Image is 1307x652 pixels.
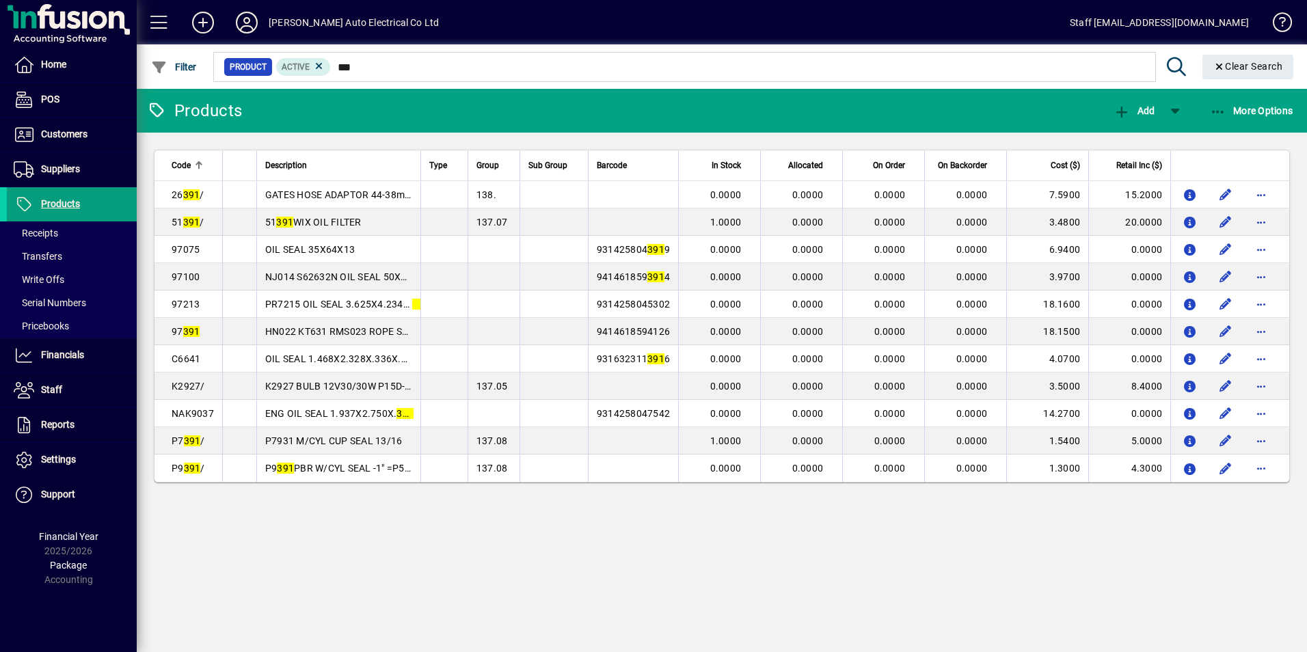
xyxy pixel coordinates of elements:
span: 0.0000 [956,435,988,446]
span: Home [41,59,66,70]
em: 391 [183,326,200,337]
span: Serial Numbers [14,297,86,308]
span: 137.08 [476,463,508,474]
div: Code [172,158,214,173]
span: Barcode [597,158,627,173]
span: 0.0000 [792,217,824,228]
span: Suppliers [41,163,80,174]
span: Staff [41,384,62,395]
em: 391 [647,353,664,364]
span: 1.0000 [710,217,742,228]
span: 0.0000 [792,326,824,337]
td: 0.0000 [1088,345,1170,372]
button: More options [1250,375,1272,397]
button: More options [1250,321,1272,342]
div: Products [147,100,242,122]
span: Active [282,62,310,72]
td: 3.5000 [1006,372,1088,400]
button: More options [1250,239,1272,260]
td: 0.0000 [1088,236,1170,263]
td: 3.9700 [1006,263,1088,290]
span: 0.0000 [710,463,742,474]
span: 9414618594126 [597,326,670,337]
button: More options [1250,348,1272,370]
span: 138. [476,189,496,200]
span: 97 [172,326,200,337]
span: 0.0000 [710,189,742,200]
div: On Backorder [933,158,999,173]
span: 0.0000 [710,381,742,392]
span: 941461859 4 [597,271,670,282]
em: 391 [183,189,200,200]
span: K2927/ [172,381,205,392]
span: Add [1114,105,1155,116]
span: OIL SEAL 35X64X13 [265,244,355,255]
span: 9314258045302 [597,299,670,310]
td: 3.4800 [1006,208,1088,236]
td: 14.2700 [1006,400,1088,427]
span: 931425804 9 [597,244,670,255]
span: HN022 KT631 RMS023 ROPE SEAL [265,326,420,337]
button: Edit [1215,375,1237,397]
div: Staff [EMAIL_ADDRESS][DOMAIN_NAME] [1070,12,1249,33]
span: NAK9037 [172,408,214,419]
span: Transfers [14,251,62,262]
span: Description [265,158,307,173]
button: Edit [1215,348,1237,370]
td: 0.0000 [1088,400,1170,427]
a: Customers [7,118,137,152]
em: 391 [396,408,414,419]
a: Knowledge Base [1263,3,1290,47]
td: 18.1600 [1006,290,1088,318]
button: Edit [1215,403,1237,424]
div: On Order [851,158,917,173]
em: 391 [647,271,664,282]
span: 51 WIX OIL FILTER [265,217,362,228]
span: 0.0000 [874,435,906,446]
div: Sub Group [528,158,580,173]
td: 0.0000 [1088,290,1170,318]
span: K2927 BULB 12V30/30W P15D-25-1 A 23030 [265,381,479,392]
span: Write Offs [14,274,64,285]
span: 0.0000 [710,271,742,282]
span: 0.0000 [956,244,988,255]
button: More options [1250,430,1272,452]
span: 931632311 6 [597,353,670,364]
td: 6.9400 [1006,236,1088,263]
div: Description [265,158,412,173]
span: NJ014 S62632N OIL SEAL 50X60X9 [265,271,425,282]
a: Reports [7,408,137,442]
span: 0.0000 [710,244,742,255]
div: Barcode [597,158,670,173]
button: Add [1110,98,1158,123]
span: 0.0000 [874,463,906,474]
button: Edit [1215,321,1237,342]
span: Clear Search [1213,61,1283,72]
td: 4.0700 [1006,345,1088,372]
span: Settings [41,454,76,465]
a: POS [7,83,137,117]
span: 0.0000 [792,463,824,474]
span: 97075 [172,244,200,255]
span: P9 PBR W/CYL SEAL -1" =P5092 [265,463,422,474]
div: In Stock [687,158,753,173]
button: Edit [1215,184,1237,206]
a: Home [7,48,137,82]
button: More Options [1207,98,1297,123]
span: Customers [41,128,87,139]
span: On Order [873,158,905,173]
a: Settings [7,443,137,477]
span: 97213 [172,299,200,310]
span: 0.0000 [874,271,906,282]
span: 0.0000 [792,244,824,255]
a: Serial Numbers [7,291,137,314]
span: 137.07 [476,217,508,228]
div: Type [429,158,459,173]
em: 391 [647,244,664,255]
td: 1.3000 [1006,454,1088,482]
span: 0.0000 [956,463,988,474]
span: GATES HOSE ADAPTOR 44-38mm [265,189,414,200]
span: 0.0000 [956,271,988,282]
button: More options [1250,403,1272,424]
div: Group [476,158,511,173]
